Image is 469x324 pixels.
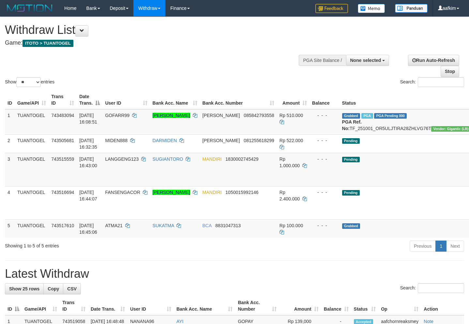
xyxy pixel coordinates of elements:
[312,189,337,196] div: - - -
[280,113,303,118] span: Rp 510.000
[203,156,222,162] span: MANDIRI
[51,223,74,228] span: 743517610
[5,40,306,46] h4: Game:
[446,241,464,252] a: Next
[79,190,97,201] span: [DATE] 16:44:07
[244,113,274,118] span: Copy 085842793558 to clipboard
[79,223,97,235] span: [DATE] 16:45:06
[88,297,128,315] th: Date Trans.: activate to sort column ascending
[235,297,279,315] th: Bank Acc. Number: activate to sort column ascending
[153,156,183,162] a: SUGIANTORO
[299,55,346,66] div: PGA Site Balance /
[225,156,258,162] span: Copy 1830002745429 to clipboard
[49,91,77,109] th: Trans ID: activate to sort column ascending
[400,283,464,293] label: Search:
[312,222,337,229] div: - - -
[102,91,150,109] th: User ID: activate to sort column ascending
[15,134,49,153] td: TUANTOGEL
[350,58,381,63] span: None selected
[361,113,373,119] span: Marked by aafyoumonoriya
[280,190,300,201] span: Rp 2.400.000
[105,138,127,143] span: MIDEN888
[342,119,362,131] b: PGA Ref. No:
[5,283,44,294] a: Show 25 rows
[5,91,15,109] th: ID
[16,77,41,87] select: Showentries
[280,138,303,143] span: Rp 522.000
[279,297,321,315] th: Amount: activate to sort column ascending
[203,138,240,143] span: [PERSON_NAME]
[153,223,174,228] a: SUKATMA
[418,283,464,293] input: Search:
[215,223,241,228] span: Copy 8831047313 to clipboard
[424,319,433,324] a: Note
[203,190,222,195] span: MANDIRI
[43,283,63,294] a: Copy
[23,40,73,47] span: ITOTO > TUANTOGEL
[51,138,74,143] span: 743505681
[105,113,129,118] span: GOFARR99
[15,186,49,219] td: TUANTOGEL
[60,297,88,315] th: Trans ID: activate to sort column ascending
[408,55,459,66] a: Run Auto-Refresh
[48,286,59,291] span: Copy
[5,23,306,37] h1: Withdraw List
[105,190,140,195] span: FANSENGACOR
[342,157,360,162] span: Pending
[15,91,49,109] th: Game/API: activate to sort column ascending
[15,153,49,186] td: TUANTOGEL
[5,153,15,186] td: 3
[105,223,122,228] span: ATMA21
[315,4,348,13] img: Feedback.jpg
[79,113,97,125] span: [DATE] 16:08:51
[342,190,360,196] span: Pending
[153,113,190,118] a: [PERSON_NAME]
[342,138,360,144] span: Pending
[342,113,360,119] span: Grabbed
[105,156,139,162] span: LANGGENG123
[400,77,464,87] label: Search:
[153,190,190,195] a: [PERSON_NAME]
[421,297,464,315] th: Action
[5,186,15,219] td: 4
[277,91,310,109] th: Amount: activate to sort column ascending
[5,134,15,153] td: 2
[374,113,407,119] span: PGA Pending
[176,319,184,324] a: AYI
[5,219,15,238] td: 5
[77,91,102,109] th: Date Trans.: activate to sort column descending
[312,112,337,119] div: - - -
[441,66,459,77] a: Stop
[358,4,385,13] img: Button%20Memo.svg
[346,55,389,66] button: None selected
[15,219,49,238] td: TUANTOGEL
[280,223,303,228] span: Rp 100.000
[5,109,15,135] td: 1
[51,113,74,118] span: 743483094
[22,297,60,315] th: Game/API: activate to sort column ascending
[128,297,174,315] th: User ID: activate to sort column ascending
[153,138,177,143] a: DARMIDEN
[63,283,81,294] a: CSV
[5,297,22,315] th: ID: activate to sort column descending
[203,113,240,118] span: [PERSON_NAME]
[310,91,340,109] th: Balance
[150,91,200,109] th: Bank Acc. Name: activate to sort column ascending
[342,223,360,229] span: Grabbed
[5,77,54,87] label: Show entries
[200,91,277,109] th: Bank Acc. Number: activate to sort column ascending
[79,156,97,168] span: [DATE] 16:43:00
[244,138,274,143] span: Copy 081255618299 to clipboard
[312,137,337,144] div: - - -
[79,138,97,150] span: [DATE] 16:32:35
[5,267,464,280] h1: Latest Withdraw
[67,286,77,291] span: CSV
[225,190,258,195] span: Copy 1050015992146 to clipboard
[15,109,49,135] td: TUANTOGEL
[203,223,212,228] span: BCA
[395,4,428,13] img: panduan.png
[351,297,379,315] th: Status: activate to sort column ascending
[174,297,235,315] th: Bank Acc. Name: activate to sort column ascending
[321,297,351,315] th: Balance: activate to sort column ascending
[312,156,337,162] div: - - -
